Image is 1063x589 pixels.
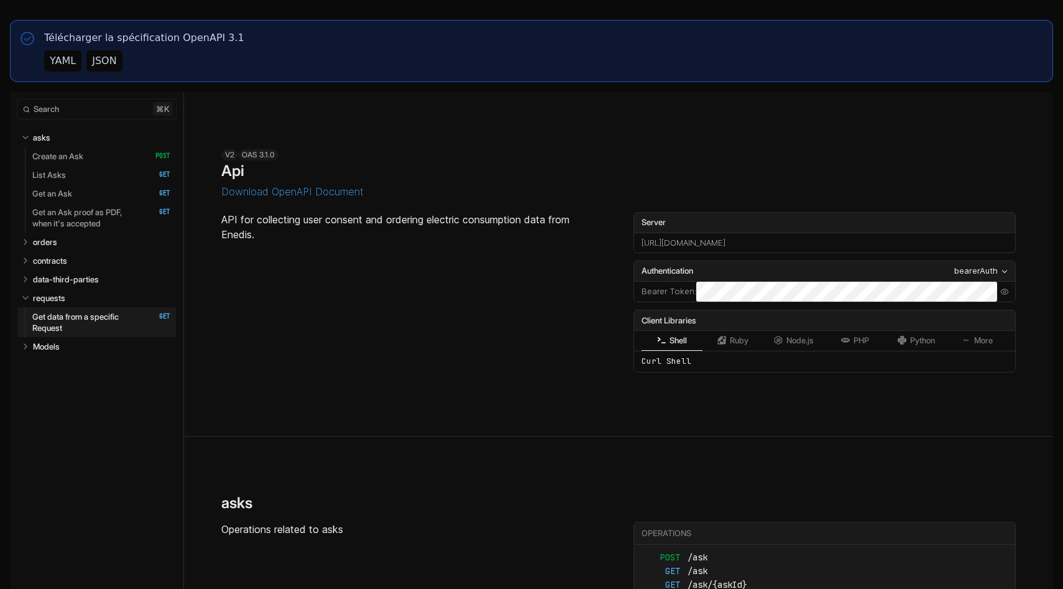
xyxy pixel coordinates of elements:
[854,336,869,345] span: PHP
[32,184,170,203] a: Get an Ask GET
[950,264,1013,278] button: bearerAuth
[153,102,173,116] kbd: ⌘ k
[642,551,680,565] span: POST
[730,336,748,345] span: Ruby
[33,292,65,304] p: requests
[688,565,726,578] span: /ask
[32,151,83,162] p: Create an Ask
[33,251,171,270] a: contracts
[688,551,726,565] span: /ask
[33,337,171,356] a: Models
[34,104,59,114] span: Search
[32,206,142,229] p: Get an Ask proof as PDF, when it's accepted
[33,289,171,307] a: requests
[221,494,252,512] h2: asks
[910,336,935,345] span: Python
[670,336,687,345] span: Shell
[33,233,171,251] a: orders
[32,188,72,199] p: Get an Ask
[33,236,57,248] p: orders
[50,53,76,68] div: YAML
[33,341,60,352] p: Models
[32,307,170,337] a: Get data from a specific Request GET
[634,213,1015,233] label: Server
[221,162,244,180] h1: Api
[146,189,170,198] span: GET
[221,186,364,197] button: Download OpenAPI Document
[642,285,694,298] label: Bearer Token
[634,310,1015,330] div: Client Libraries
[86,50,122,72] button: JSON
[32,203,170,233] a: Get an Ask proof as PDF, when it's accepted GET
[642,551,1008,565] a: POST/ask
[146,170,170,179] span: GET
[92,53,116,68] div: JSON
[221,522,604,537] p: Operations related to asks
[634,233,1015,253] div: [URL][DOMAIN_NAME]
[33,132,50,143] p: asks
[44,50,81,72] button: YAML
[146,152,170,160] span: POST
[642,265,693,277] span: Authentication
[33,128,171,147] a: asks
[634,351,1015,372] div: Curl Shell
[32,311,142,333] p: Get data from a specific Request
[238,149,278,160] div: OAS 3.1.0
[642,565,680,578] span: GET
[642,565,1008,578] a: GET/ask
[221,212,604,242] p: API for collecting user consent and ordering electric consumption data from Enedis.
[786,336,814,345] span: Node.js
[634,282,696,302] div: :
[146,312,170,321] span: GET
[33,255,67,266] p: contracts
[221,149,238,160] div: v2
[44,30,244,45] p: Télécharger la spécification OpenAPI 3.1
[642,528,1013,539] div: Operations
[32,147,170,165] a: Create an Ask POST
[32,165,170,184] a: List Asks GET
[954,265,998,277] div: bearerAuth
[33,274,99,285] p: data-third-parties
[33,270,171,289] a: data-third-parties
[146,208,170,216] span: GET
[32,169,66,180] p: List Asks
